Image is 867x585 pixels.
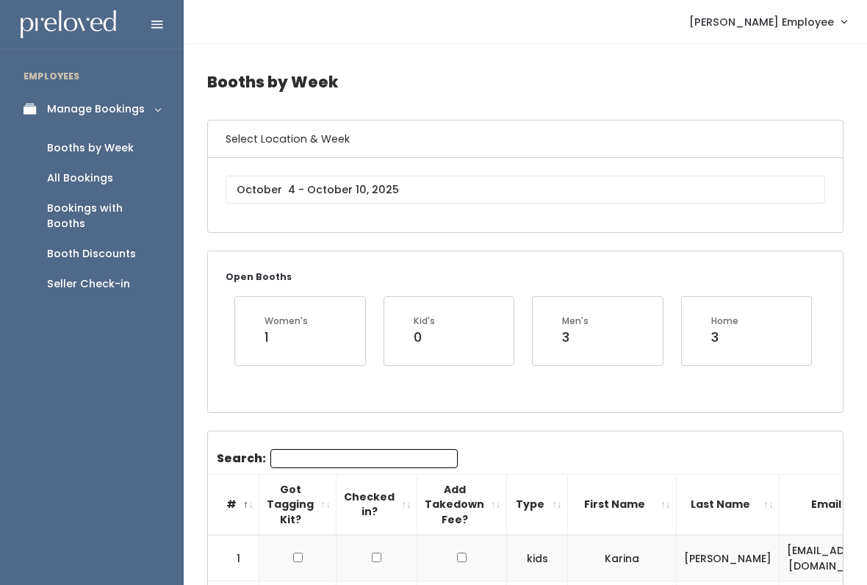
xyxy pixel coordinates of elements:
[337,474,417,535] th: Checked in?: activate to sort column ascending
[21,10,116,39] img: preloved logo
[47,201,160,232] div: Bookings with Booths
[711,328,738,347] div: 3
[674,6,861,37] a: [PERSON_NAME] Employee
[507,535,568,581] td: kids
[689,14,834,30] span: [PERSON_NAME] Employee
[568,535,677,581] td: Karina
[208,474,259,535] th: #: activate to sort column descending
[265,315,308,328] div: Women's
[259,474,337,535] th: Got Tagging Kit?: activate to sort column ascending
[562,315,589,328] div: Men's
[711,315,738,328] div: Home
[568,474,677,535] th: First Name: activate to sort column ascending
[417,474,507,535] th: Add Takedown Fee?: activate to sort column ascending
[414,328,435,347] div: 0
[47,101,145,117] div: Manage Bookings
[677,474,780,535] th: Last Name: activate to sort column ascending
[270,449,458,468] input: Search:
[207,62,843,102] h4: Booths by Week
[47,276,130,292] div: Seller Check-in
[47,171,113,186] div: All Bookings
[414,315,435,328] div: Kid's
[226,270,292,283] small: Open Booths
[47,246,136,262] div: Booth Discounts
[265,328,308,347] div: 1
[47,140,134,156] div: Booths by Week
[226,176,825,204] input: October 4 - October 10, 2025
[562,328,589,347] div: 3
[677,535,780,581] td: [PERSON_NAME]
[208,121,843,158] h6: Select Location & Week
[217,449,458,468] label: Search:
[208,535,259,581] td: 1
[507,474,568,535] th: Type: activate to sort column ascending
